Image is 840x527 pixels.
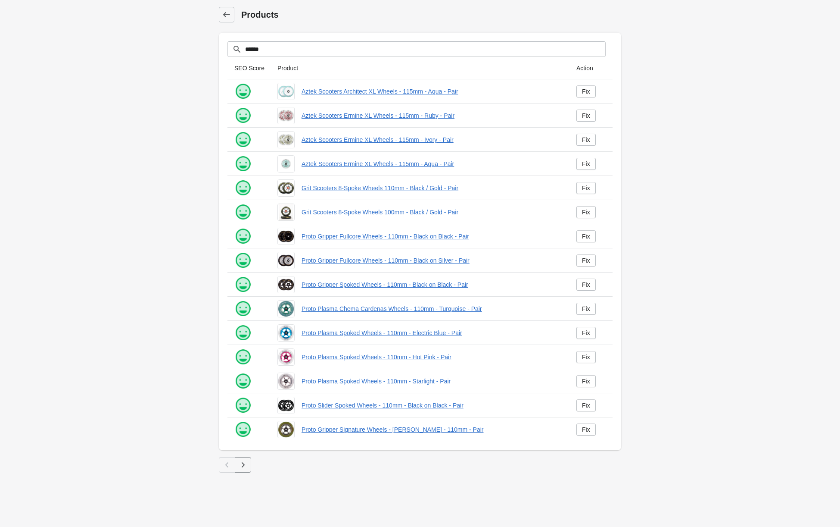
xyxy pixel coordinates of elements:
[234,83,252,100] img: happy.png
[582,257,590,264] div: Fix
[582,426,590,433] div: Fix
[576,303,596,315] a: Fix
[234,276,252,293] img: happy.png
[234,324,252,342] img: happy.png
[582,233,590,240] div: Fix
[576,230,596,242] a: Fix
[576,375,596,387] a: Fix
[234,300,252,317] img: happy.png
[302,160,563,168] a: Aztek Scooters Ermine XL Wheels - 115mm - Aqua - Pair
[302,232,563,241] a: Proto Gripper Fullcore Wheels - 110mm - Black on Black - Pair
[582,185,590,191] div: Fix
[302,184,563,192] a: Grit Scooters 8-Spoke Wheels 110mm - Black / Gold - Pair
[582,136,590,143] div: Fix
[576,351,596,363] a: Fix
[234,397,252,414] img: happy.png
[576,206,596,218] a: Fix
[302,377,563,386] a: Proto Plasma Spoked Wheels - 110mm - Starlight - Pair
[569,57,613,79] th: Action
[302,135,563,144] a: Aztek Scooters Ermine XL Wheels - 115mm - Ivory - Pair
[227,57,271,79] th: SEO Score
[234,155,252,173] img: happy.png
[241,9,621,21] h1: Products
[576,399,596,411] a: Fix
[234,252,252,269] img: happy.png
[582,329,590,336] div: Fix
[302,401,563,410] a: Proto Slider Spoked Wheels - 110mm - Black on Black - Pair
[582,354,590,361] div: Fix
[234,421,252,438] img: happy.png
[271,57,569,79] th: Product
[234,204,252,221] img: happy.png
[576,134,596,146] a: Fix
[576,110,596,122] a: Fix
[302,208,563,216] a: Grit Scooters 8-Spoke Wheels 100mm - Black / Gold - Pair
[582,378,590,385] div: Fix
[234,131,252,148] img: happy.png
[234,179,252,197] img: happy.png
[302,111,563,120] a: Aztek Scooters Ermine XL Wheels - 115mm - Ruby - Pair
[234,228,252,245] img: happy.png
[582,402,590,409] div: Fix
[576,279,596,291] a: Fix
[576,423,596,436] a: Fix
[576,327,596,339] a: Fix
[582,305,590,312] div: Fix
[582,160,590,167] div: Fix
[582,281,590,288] div: Fix
[302,280,563,289] a: Proto Gripper Spoked Wheels - 110mm - Black on Black - Pair
[576,158,596,170] a: Fix
[576,182,596,194] a: Fix
[302,304,563,313] a: Proto Plasma Chema Cardenas Wheels - 110mm - Turquoise - Pair
[302,256,563,265] a: Proto Gripper Fullcore Wheels - 110mm - Black on Silver - Pair
[302,425,563,434] a: Proto Gripper Signature Wheels - [PERSON_NAME] - 110mm - Pair
[234,348,252,366] img: happy.png
[582,209,590,216] div: Fix
[234,107,252,124] img: happy.png
[234,373,252,390] img: happy.png
[302,353,563,361] a: Proto Plasma Spoked Wheels - 110mm - Hot Pink - Pair
[576,254,596,267] a: Fix
[576,85,596,97] a: Fix
[302,87,563,96] a: Aztek Scooters Architect XL Wheels - 115mm - Aqua - Pair
[302,329,563,337] a: Proto Plasma Spoked Wheels - 110mm - Electric Blue - Pair
[582,112,590,119] div: Fix
[582,88,590,95] div: Fix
